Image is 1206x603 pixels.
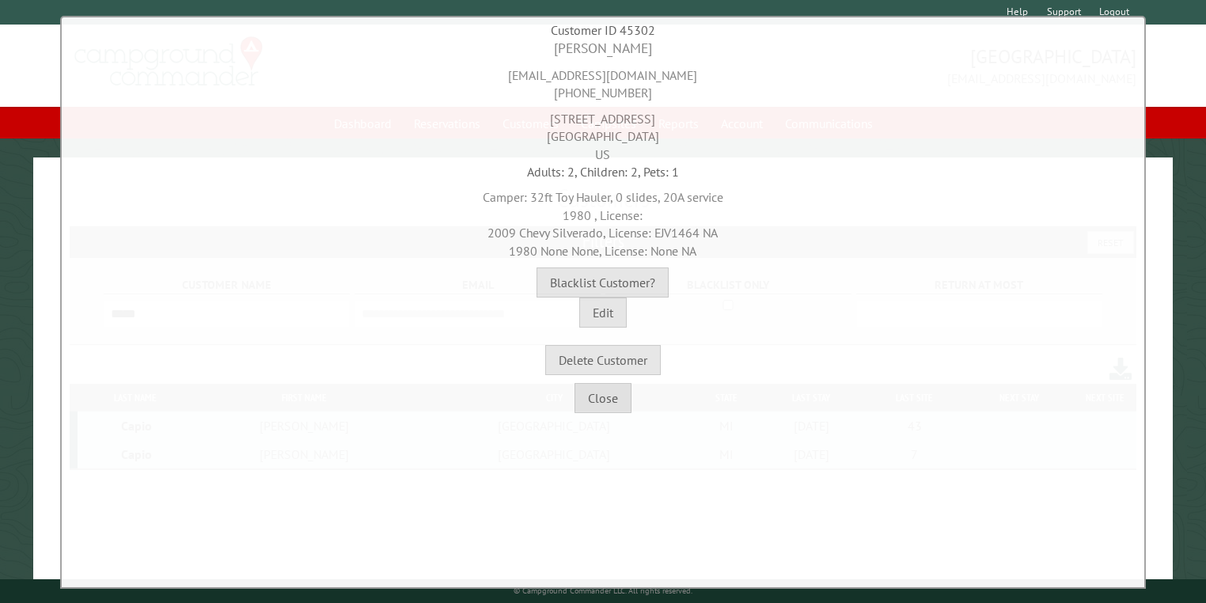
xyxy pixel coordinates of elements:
[66,59,1140,102] div: [EMAIL_ADDRESS][DOMAIN_NAME] [PHONE_NUMBER]
[545,345,661,375] button: Delete Customer
[563,207,643,223] span: 1980 , License:
[537,267,669,298] button: Blacklist Customer?
[579,298,627,328] button: Edit
[66,102,1140,163] div: [STREET_ADDRESS] [GEOGRAPHIC_DATA] US
[66,163,1140,180] div: Adults: 2, Children: 2, Pets: 1
[66,39,1140,59] div: [PERSON_NAME]
[575,383,631,413] button: Close
[509,243,696,259] span: 1980 None None, License: None NA
[66,21,1140,39] div: Customer ID 45302
[66,180,1140,260] div: Camper: 32ft Toy Hauler, 0 slides, 20A service
[514,586,692,596] small: © Campground Commander LLC. All rights reserved.
[487,225,718,241] span: 2009 Chevy Silverado, License: EJV1464 NA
